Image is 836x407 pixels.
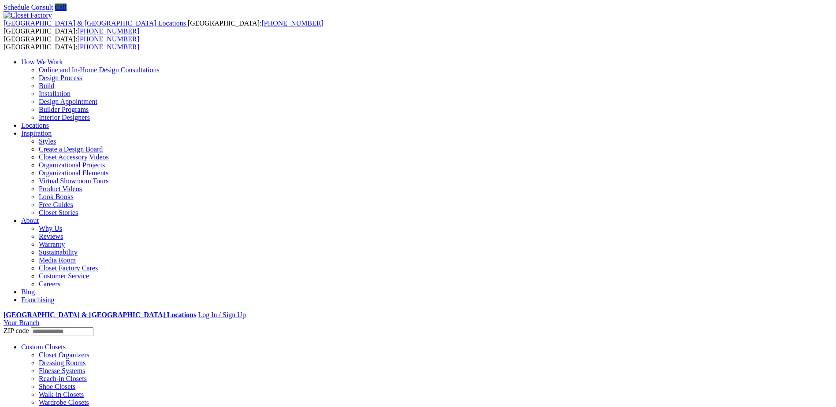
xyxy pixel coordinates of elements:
[39,359,85,366] a: Dressing Rooms
[4,11,52,19] img: Closet Factory
[21,122,49,129] a: Locations
[39,66,160,74] a: Online and In-Home Design Consultations
[31,327,93,336] input: Enter your Zip code
[4,311,196,318] a: [GEOGRAPHIC_DATA] & [GEOGRAPHIC_DATA] Locations
[39,153,109,161] a: Closet Accessory Videos
[39,233,63,240] a: Reviews
[39,114,90,121] a: Interior Designers
[39,264,98,272] a: Closet Factory Cares
[78,35,139,43] a: [PHONE_NUMBER]
[55,4,67,11] a: Call
[39,106,89,113] a: Builder Programs
[4,35,139,51] span: [GEOGRAPHIC_DATA]: [GEOGRAPHIC_DATA]:
[39,272,89,280] a: Customer Service
[39,90,71,97] a: Installation
[4,19,186,27] span: [GEOGRAPHIC_DATA] & [GEOGRAPHIC_DATA] Locations
[39,248,78,256] a: Sustainability
[39,256,76,264] a: Media Room
[39,137,56,145] a: Styles
[39,240,65,248] a: Warranty
[21,217,39,224] a: About
[39,383,75,390] a: Shoe Closets
[39,280,60,288] a: Careers
[39,391,84,398] a: Walk-in Closets
[261,19,323,27] a: [PHONE_NUMBER]
[39,399,89,406] a: Wardrobe Closets
[21,343,66,351] a: Custom Closets
[4,319,39,326] a: Your Branch
[39,225,62,232] a: Why Us
[21,296,55,303] a: Franchising
[21,288,35,296] a: Blog
[39,82,55,89] a: Build
[198,311,245,318] a: Log In / Sign Up
[78,27,139,35] a: [PHONE_NUMBER]
[39,209,78,216] a: Closet Stories
[39,161,105,169] a: Organizational Projects
[4,19,323,35] span: [GEOGRAPHIC_DATA]: [GEOGRAPHIC_DATA]:
[39,193,74,200] a: Look Books
[21,58,63,66] a: How We Work
[39,145,103,153] a: Create a Design Board
[39,375,87,382] a: Reach-in Closets
[78,43,139,51] a: [PHONE_NUMBER]
[39,74,82,81] a: Design Process
[39,185,82,192] a: Product Videos
[39,351,89,359] a: Closet Organizers
[39,201,73,208] a: Free Guides
[4,19,188,27] a: [GEOGRAPHIC_DATA] & [GEOGRAPHIC_DATA] Locations
[39,367,85,374] a: Finesse Systems
[21,129,52,137] a: Inspiration
[39,169,108,177] a: Organizational Elements
[39,98,97,105] a: Design Appointment
[4,4,53,11] a: Schedule Consult
[4,327,29,334] span: ZIP code
[39,177,109,185] a: Virtual Showroom Tours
